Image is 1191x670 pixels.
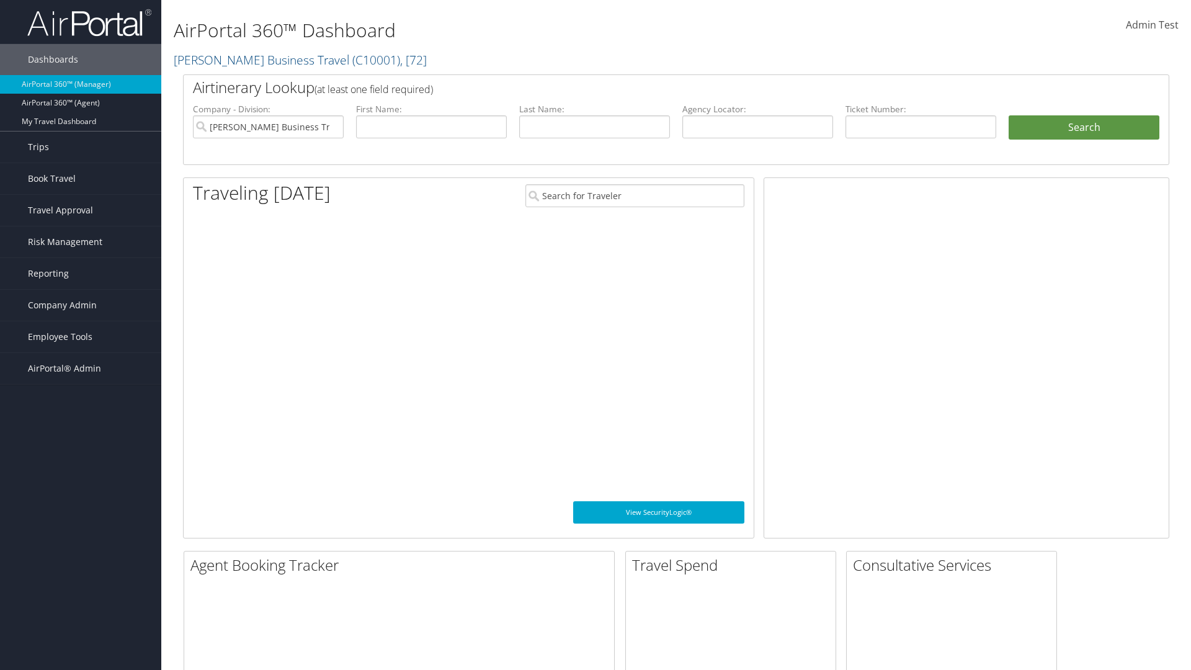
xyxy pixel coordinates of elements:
[28,195,93,226] span: Travel Approval
[682,103,833,115] label: Agency Locator:
[632,555,836,576] h2: Travel Spend
[28,163,76,194] span: Book Travel
[314,83,433,96] span: (at least one field required)
[1126,18,1179,32] span: Admin Test
[28,290,97,321] span: Company Admin
[28,226,102,257] span: Risk Management
[525,184,744,207] input: Search for Traveler
[519,103,670,115] label: Last Name:
[28,321,92,352] span: Employee Tools
[193,103,344,115] label: Company - Division:
[193,77,1077,98] h2: Airtinerary Lookup
[174,17,844,43] h1: AirPortal 360™ Dashboard
[28,132,49,163] span: Trips
[28,44,78,75] span: Dashboards
[1009,115,1159,140] button: Search
[352,51,400,68] span: ( C10001 )
[1126,6,1179,45] a: Admin Test
[28,258,69,289] span: Reporting
[27,8,151,37] img: airportal-logo.png
[853,555,1056,576] h2: Consultative Services
[400,51,427,68] span: , [ 72 ]
[845,103,996,115] label: Ticket Number:
[28,353,101,384] span: AirPortal® Admin
[174,51,427,68] a: [PERSON_NAME] Business Travel
[190,555,614,576] h2: Agent Booking Tracker
[193,180,331,206] h1: Traveling [DATE]
[573,501,744,524] a: View SecurityLogic®
[356,103,507,115] label: First Name:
